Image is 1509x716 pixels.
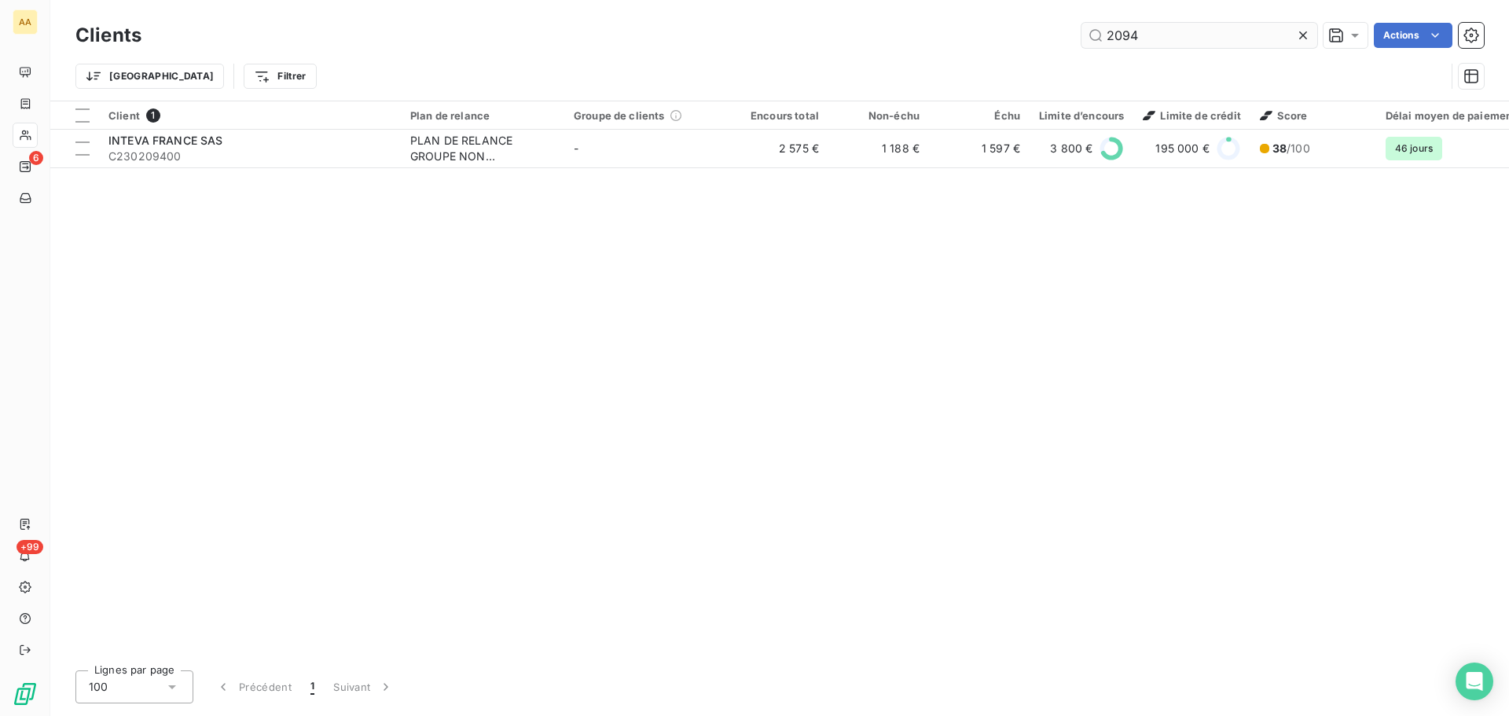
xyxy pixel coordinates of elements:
span: INTEVA FRANCE SAS [108,134,223,147]
span: 46 jours [1386,137,1442,160]
div: AA [13,9,38,35]
span: Client [108,109,140,122]
div: Non-échu [838,109,920,122]
span: 195 000 € [1155,141,1209,156]
button: Suivant [324,670,403,703]
span: 100 [89,679,108,695]
span: +99 [17,540,43,554]
span: 1 [310,679,314,695]
img: Logo LeanPay [13,681,38,707]
span: /100 [1272,141,1310,156]
div: Open Intercom Messenger [1456,663,1493,700]
td: 1 188 € [828,130,929,167]
button: Actions [1374,23,1452,48]
span: C230209400 [108,149,391,164]
h3: Clients [75,21,141,50]
button: Filtrer [244,64,316,89]
span: - [574,141,578,155]
div: Limite d’encours [1039,109,1124,122]
span: 38 [1272,141,1287,155]
div: Plan de relance [410,109,555,122]
button: Précédent [206,670,301,703]
button: [GEOGRAPHIC_DATA] [75,64,224,89]
td: 1 597 € [929,130,1030,167]
span: 1 [146,108,160,123]
span: 3 800 € [1050,141,1092,156]
div: Encours total [737,109,819,122]
input: Rechercher [1081,23,1317,48]
div: PLAN DE RELANCE GROUPE NON AUTOMATIQUE [410,133,555,164]
span: 6 [29,151,43,165]
td: 2 575 € [728,130,828,167]
div: Échu [938,109,1020,122]
span: Score [1260,109,1308,122]
span: Limite de crédit [1143,109,1240,122]
span: Groupe de clients [574,109,665,122]
button: 1 [301,670,324,703]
